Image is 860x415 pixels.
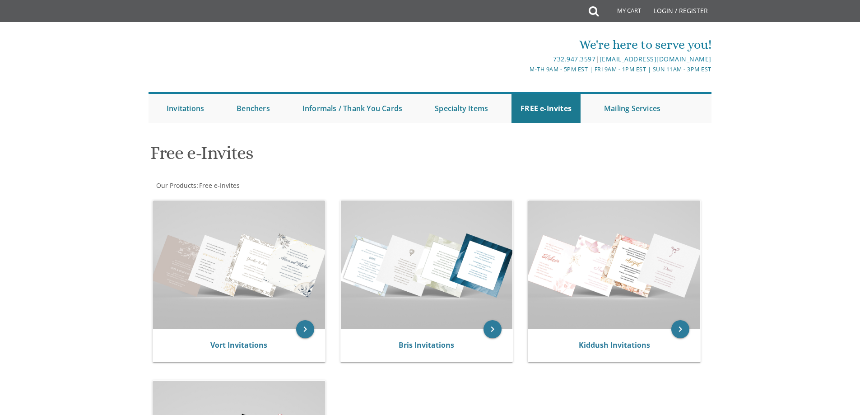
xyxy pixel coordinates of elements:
[671,320,689,338] a: keyboard_arrow_right
[149,181,430,190] div: :
[553,55,595,63] a: 732.947.3597
[198,181,240,190] a: Free e-Invites
[528,201,700,329] img: Kiddush Invitations
[296,320,314,338] a: keyboard_arrow_right
[228,94,279,123] a: Benchers
[210,340,267,350] a: Vort Invitations
[600,55,711,63] a: [EMAIL_ADDRESS][DOMAIN_NAME]
[199,181,240,190] span: Free e-Invites
[158,94,213,123] a: Invitations
[426,94,497,123] a: Specialty Items
[150,143,519,170] h1: Free e-Invites
[293,94,411,123] a: Informals / Thank You Cards
[595,94,669,123] a: Mailing Services
[337,65,711,74] div: M-Th 9am - 5pm EST | Fri 9am - 1pm EST | Sun 11am - 3pm EST
[598,1,647,23] a: My Cart
[153,201,325,329] img: Vort Invitations
[337,36,711,54] div: We're here to serve you!
[579,340,650,350] a: Kiddush Invitations
[483,320,502,338] a: keyboard_arrow_right
[341,201,513,329] img: Bris Invitations
[155,181,196,190] a: Our Products
[511,94,581,123] a: FREE e-Invites
[337,54,711,65] div: |
[399,340,454,350] a: Bris Invitations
